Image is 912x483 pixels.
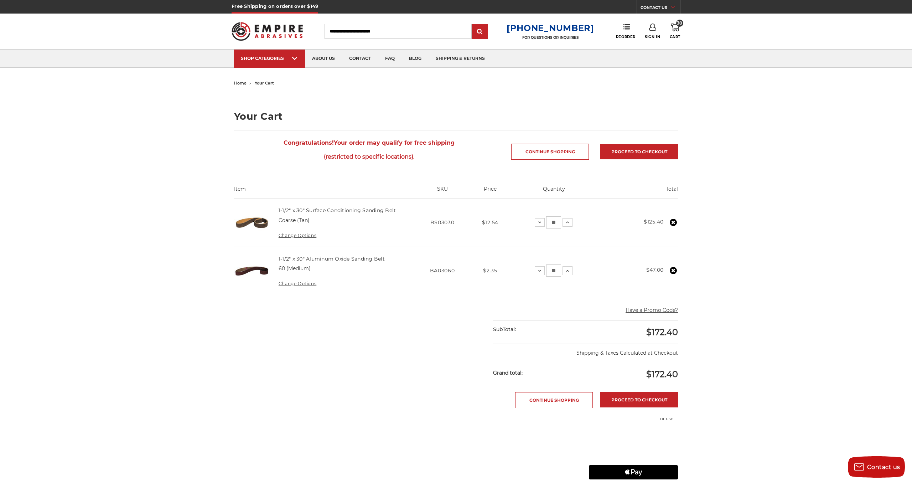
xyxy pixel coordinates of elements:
a: Proceed to checkout [600,144,678,159]
dd: 60 (Medium) [279,265,311,272]
span: BS03030 [430,219,455,226]
span: $172.40 [646,369,678,379]
span: $172.40 [646,327,678,337]
strong: Congratulations! [284,139,334,146]
strong: $125.40 [644,219,664,225]
dd: Coarse (Tan) [279,217,310,224]
th: Price [471,185,509,198]
input: Submit [473,25,487,39]
span: $2.35 [483,267,497,274]
strong: $47.00 [646,267,664,273]
a: Continue Shopping [511,144,589,160]
th: Quantity [509,185,599,198]
img: 1-1/2" x 30" Surface Conditioning Sanding Belt [234,205,270,241]
a: home [234,81,247,86]
span: Your order may qualify for free shipping [234,136,504,164]
span: Contact us [867,464,900,471]
th: Total [599,185,678,198]
img: 1-1/2" x 30" Sanding Belt - Aluminum Oxide [234,253,270,289]
span: $12.54 [482,219,498,226]
a: blog [402,50,429,68]
div: SubTotal: [493,321,586,338]
iframe: PayPal-paylater [589,447,678,462]
th: SKU [414,185,471,198]
span: Reorder [616,35,636,39]
button: Have a Promo Code? [626,307,678,314]
span: Cart [670,35,680,39]
input: 1-1/2" x 30" Aluminum Oxide Sanding Belt Quantity: [546,264,561,277]
p: Shipping & Taxes Calculated at Checkout [493,344,678,357]
p: FOR QUESTIONS OR INQUIRIES [507,35,594,40]
div: SHOP CATEGORIES [241,56,298,61]
a: Continue Shopping [515,392,593,408]
span: your cart [255,81,274,86]
th: Item [234,185,414,198]
a: Change Options [279,233,316,238]
a: 1-1/2" x 30" Surface Conditioning Sanding Belt [279,207,396,214]
p: -- or use -- [589,416,678,422]
input: 1-1/2" x 30" Surface Conditioning Sanding Belt Quantity: [546,216,561,228]
span: 30 [676,20,683,27]
strong: Grand total: [493,370,523,376]
a: Reorder [616,24,636,39]
a: about us [305,50,342,68]
a: Proceed to checkout [600,392,678,407]
h1: Your Cart [234,112,678,121]
span: (restricted to specific locations). [234,150,504,164]
a: CONTACT US [641,4,680,14]
iframe: PayPal-paypal [589,430,678,444]
a: Change Options [279,281,316,286]
a: 30 Cart [670,24,680,39]
a: [PHONE_NUMBER] [507,23,594,33]
a: faq [378,50,402,68]
button: Contact us [848,456,905,478]
img: Empire Abrasives [232,17,303,45]
a: shipping & returns [429,50,492,68]
a: contact [342,50,378,68]
span: BA03060 [430,267,455,274]
span: Sign In [645,35,660,39]
a: 1-1/2" x 30" Aluminum Oxide Sanding Belt [279,256,385,262]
